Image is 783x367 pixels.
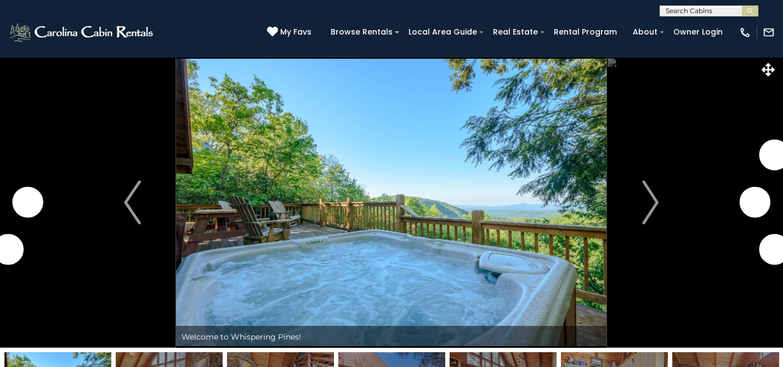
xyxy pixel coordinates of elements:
span: My Favs [280,26,311,38]
img: phone-regular-white.png [739,26,751,38]
a: My Favs [267,26,314,38]
a: About [627,24,663,41]
button: Next [607,57,694,348]
a: Local Area Guide [403,24,483,41]
a: Real Estate [487,24,543,41]
a: Browse Rentals [325,24,398,41]
a: Owner Login [668,24,728,41]
a: Rental Program [548,24,622,41]
img: mail-regular-white.png [763,26,775,38]
img: arrow [642,180,659,224]
img: arrow [124,180,140,224]
div: Welcome to Whispering Pines! [176,326,606,348]
button: Previous [89,57,176,348]
img: White-1-2.png [8,21,156,43]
